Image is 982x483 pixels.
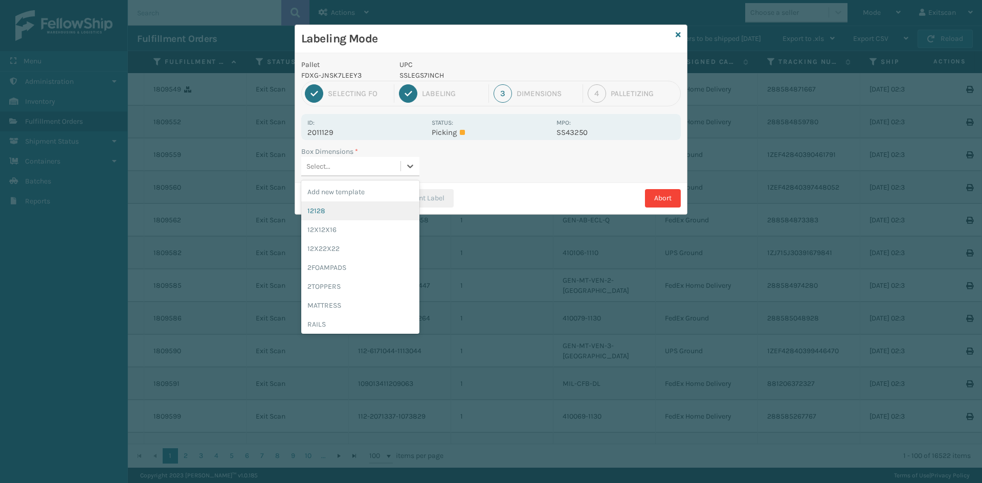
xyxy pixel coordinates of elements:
[399,84,417,103] div: 2
[432,128,550,137] p: Picking
[301,59,387,70] p: Pallet
[422,89,483,98] div: Labeling
[556,128,675,137] p: SS43250
[645,189,681,208] button: Abort
[301,201,419,220] div: 12128
[305,84,323,103] div: 1
[301,315,419,334] div: RAILS
[328,89,389,98] div: Selecting FO
[611,89,677,98] div: Palletizing
[399,70,550,81] p: SSLEGS7INCH
[432,119,453,126] label: Status:
[391,189,454,208] button: Print Label
[306,161,330,172] div: Select...
[301,296,419,315] div: MATTRESS
[494,84,512,103] div: 3
[301,258,419,277] div: 2FOAMPADS
[517,89,578,98] div: Dimensions
[301,220,419,239] div: 12X12X16
[588,84,606,103] div: 4
[301,277,419,296] div: 2TOPPERS
[399,59,550,70] p: UPC
[307,119,315,126] label: Id:
[556,119,571,126] label: MPO:
[301,31,672,47] h3: Labeling Mode
[307,128,426,137] p: 2011129
[301,182,419,201] div: Add new template
[301,146,358,157] label: Box Dimensions
[301,70,387,81] p: FDXG-JNSK7LEEY3
[301,239,419,258] div: 12X22X22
